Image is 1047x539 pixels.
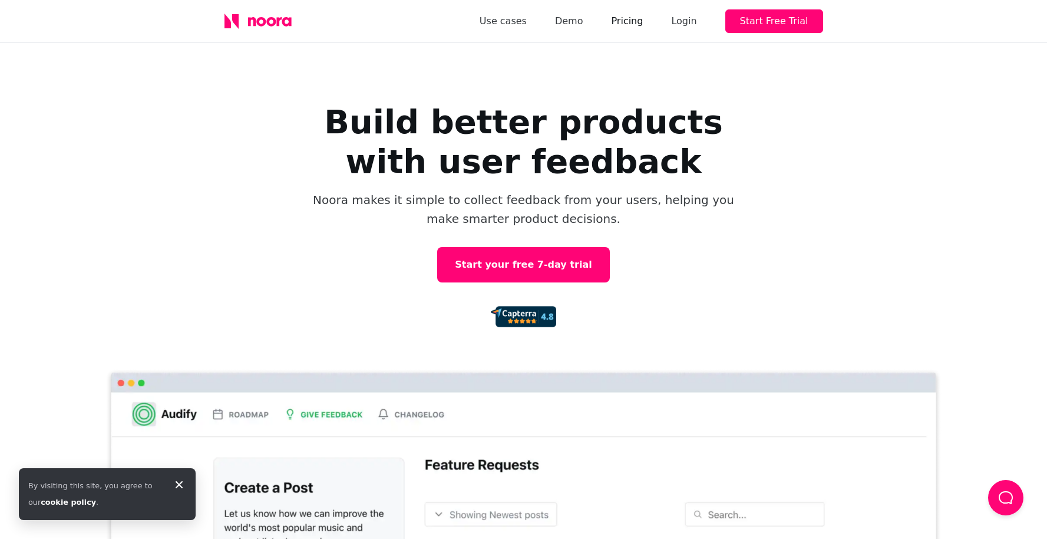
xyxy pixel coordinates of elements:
[437,247,609,282] a: Start your free 7-day trial
[611,13,643,29] a: Pricing
[288,102,759,181] h1: Build better products with user feedback
[555,13,583,29] a: Demo
[671,13,696,29] div: Login
[725,9,823,33] button: Start Free Trial
[491,306,556,327] img: 92d72d4f0927c2c8b0462b8c7b01ca97.png
[312,190,736,228] p: Noora makes it simple to collect feedback from your users, helping you make smarter product decis...
[988,480,1023,515] button: Load Chat
[28,478,163,511] div: By visiting this site, you agree to our .
[41,498,96,507] a: cookie policy
[480,13,527,29] a: Use cases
